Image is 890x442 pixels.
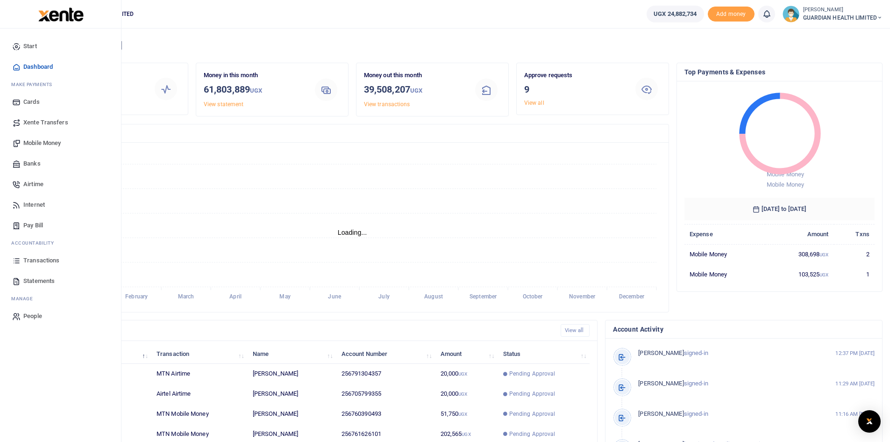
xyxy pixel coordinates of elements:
[708,7,755,22] li: Toup your wallet
[336,364,435,384] td: 256791304357
[151,404,248,424] td: MTN Mobile Money
[178,294,194,300] tspan: March
[43,128,661,138] h4: Transactions Overview
[684,224,765,244] th: Expense
[424,294,443,300] tspan: August
[23,180,43,189] span: Airtime
[7,36,114,57] a: Start
[7,153,114,174] a: Banks
[248,344,336,364] th: Name: activate to sort column ascending
[204,71,305,80] p: Money in this month
[16,295,33,302] span: anage
[638,409,815,419] p: signed-in
[7,57,114,77] a: Dashboard
[498,344,590,364] th: Status: activate to sort column ascending
[783,6,799,22] img: profile-user
[767,181,804,188] span: Mobile Money
[569,294,596,300] tspan: November
[783,6,883,22] a: profile-user [PERSON_NAME] GUARDIAN HEALTH LIMITED
[18,239,54,246] span: countability
[524,100,544,106] a: View all
[7,236,114,250] li: Ac
[364,101,410,108] a: View transactions
[619,294,645,300] tspan: December
[835,380,875,388] small: 11:29 AM [DATE]
[765,224,834,244] th: Amount
[834,224,875,244] th: Txns
[37,10,84,17] a: logo-small logo-large logo-large
[43,326,553,336] h4: Recent Transactions
[36,40,883,51] h4: Hello [PERSON_NAME]
[7,92,114,112] a: Cards
[435,364,498,384] td: 20,000
[151,344,248,364] th: Transaction: activate to sort column ascending
[7,291,114,306] li: M
[767,171,804,178] span: Mobile Money
[336,384,435,404] td: 256705799355
[23,256,59,265] span: Transactions
[819,252,828,257] small: UGX
[336,404,435,424] td: 256760390493
[7,77,114,92] li: M
[229,294,241,300] tspan: April
[638,349,684,356] span: [PERSON_NAME]
[435,344,498,364] th: Amount: activate to sort column ascending
[7,271,114,291] a: Statements
[23,62,53,72] span: Dashboard
[684,264,765,284] td: Mobile Money
[23,221,43,230] span: Pay Bill
[819,272,828,277] small: UGX
[336,344,435,364] th: Account Number: activate to sort column ascending
[638,380,684,387] span: [PERSON_NAME]
[524,71,625,80] p: Approve requests
[708,7,755,22] span: Add money
[524,82,625,96] h3: 9
[684,198,875,220] h6: [DATE] to [DATE]
[803,6,883,14] small: [PERSON_NAME]
[248,404,336,424] td: [PERSON_NAME]
[248,384,336,404] td: [PERSON_NAME]
[7,174,114,195] a: Airtime
[279,294,290,300] tspan: May
[684,67,875,77] h4: Top Payments & Expenses
[765,264,834,284] td: 103,525
[613,324,875,334] h4: Account Activity
[338,229,367,236] text: Loading...
[458,391,467,397] small: UGX
[435,384,498,404] td: 20,000
[16,81,52,88] span: ake Payments
[7,133,114,153] a: Mobile Money
[523,294,543,300] tspan: October
[364,82,465,98] h3: 39,508,207
[834,244,875,264] td: 2
[23,42,37,51] span: Start
[435,404,498,424] td: 51,750
[7,306,114,326] a: People
[23,200,45,210] span: Internet
[23,118,68,127] span: Xente Transfers
[858,410,881,433] div: Open Intercom Messenger
[509,430,555,438] span: Pending Approval
[328,294,341,300] tspan: June
[834,264,875,284] td: 1
[684,244,765,264] td: Mobile Money
[7,215,114,236] a: Pay Bill
[647,6,704,22] a: UGX 24,882,734
[204,101,243,108] a: View statement
[248,364,336,384] td: [PERSON_NAME]
[835,349,875,357] small: 12:37 PM [DATE]
[638,348,815,358] p: signed-in
[7,250,114,271] a: Transactions
[765,244,834,264] td: 308,698
[803,14,883,22] span: GUARDIAN HEALTH LIMITED
[470,294,497,300] tspan: September
[458,371,467,377] small: UGX
[23,276,55,286] span: Statements
[204,82,305,98] h3: 61,803,889
[38,7,84,22] img: logo-large
[509,410,555,418] span: Pending Approval
[7,112,114,133] a: Xente Transfers
[643,6,707,22] li: Wallet ballance
[23,138,61,148] span: Mobile Money
[23,312,42,321] span: People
